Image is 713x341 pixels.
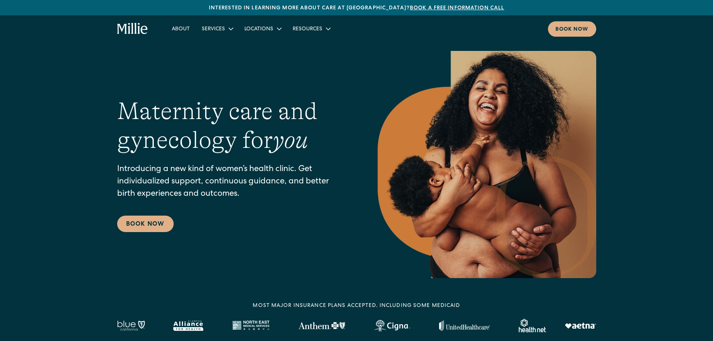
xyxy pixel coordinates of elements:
img: United Healthcare logo [439,320,490,331]
div: Locations [238,22,287,35]
img: Smiling mother with her baby in arms, celebrating body positivity and the nurturing bond of postp... [378,51,596,278]
a: Book Now [117,216,174,232]
div: Book now [555,26,589,34]
a: Book now [548,21,596,37]
img: Alameda Alliance logo [173,320,203,331]
img: Cigna logo [374,320,410,332]
img: Healthnet logo [519,319,547,332]
em: you [273,127,308,153]
div: Resources [293,25,322,33]
img: Anthem Logo [298,322,345,329]
div: MOST MAJOR INSURANCE PLANS ACCEPTED, INCLUDING some MEDICAID [253,302,460,310]
p: Introducing a new kind of women’s health clinic. Get individualized support, continuous guidance,... [117,164,348,201]
img: North East Medical Services logo [232,320,269,331]
a: Book a free information call [410,6,504,11]
div: Resources [287,22,336,35]
h1: Maternity care and gynecology for [117,97,348,155]
img: Aetna logo [565,323,596,329]
div: Locations [244,25,273,33]
div: Services [196,22,238,35]
div: Services [202,25,225,33]
a: About [166,22,196,35]
a: home [117,23,148,35]
img: Blue California logo [117,320,145,331]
